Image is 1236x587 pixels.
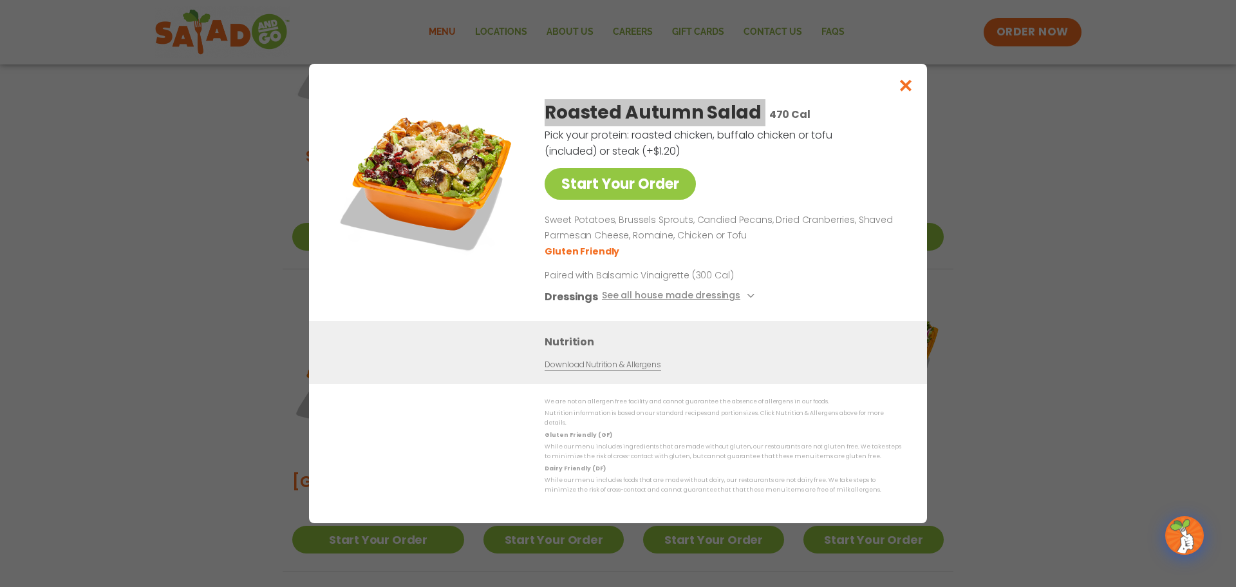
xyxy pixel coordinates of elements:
button: Close modal [885,64,927,107]
p: Pick your protein: roasted chicken, buffalo chicken or tofu (included) or steak (+$1.20) [545,127,834,159]
strong: Dairy Friendly (DF) [545,465,605,472]
p: Paired with Balsamic Vinaigrette (300 Cal) [545,269,783,282]
p: While our menu includes ingredients that are made without gluten, our restaurants are not gluten ... [545,442,901,462]
p: Nutrition information is based on our standard recipes and portion sizes. Click Nutrition & Aller... [545,409,901,428]
h3: Dressings [545,289,598,305]
p: 470 Cal [769,106,810,122]
a: Download Nutrition & Allergens [545,359,660,371]
p: Sweet Potatoes, Brussels Sprouts, Candied Pecans, Dried Cranberries, Shaved Parmesan Cheese, Roma... [545,213,896,244]
h2: Roasted Autumn Salad [545,99,761,126]
a: Start Your Order [545,168,696,200]
p: We are not an allergen free facility and cannot guarantee the absence of allergens in our foods. [545,397,901,407]
p: While our menu includes foods that are made without dairy, our restaurants are not dairy free. We... [545,476,901,496]
strong: Gluten Friendly (GF) [545,431,612,439]
img: Featured product photo for Roasted Autumn Salad [338,90,518,270]
img: wpChatIcon [1166,517,1203,553]
button: See all house made dressings [602,289,758,305]
h3: Nutrition [545,334,908,350]
li: Gluten Friendly [545,245,621,258]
